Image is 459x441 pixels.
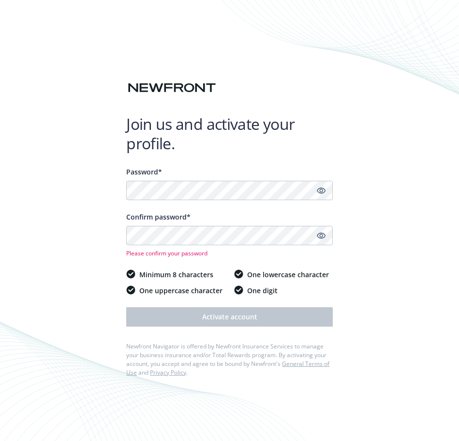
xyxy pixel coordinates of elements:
a: Privacy Policy [150,368,186,377]
span: Please confirm your password [126,249,333,257]
a: Show password [315,230,327,241]
span: One digit [247,285,278,296]
span: Password* [126,167,162,176]
h1: Join us and activate your profile. [126,114,333,153]
span: Minimum 8 characters [139,269,213,280]
span: Activate account [202,312,257,321]
div: Newfront Navigator is offered by Newfront Insurance Services to manage your business insurance an... [126,342,333,377]
a: General Terms of Use [126,360,329,377]
input: Enter a unique password... [126,181,333,200]
img: Newfront logo [126,79,218,96]
input: Confirm your unique password... [126,226,333,245]
a: Show password [315,185,327,196]
button: Activate account [126,307,333,327]
span: Confirm password* [126,212,191,221]
span: One lowercase character [247,269,329,280]
span: One uppercase character [139,285,222,296]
